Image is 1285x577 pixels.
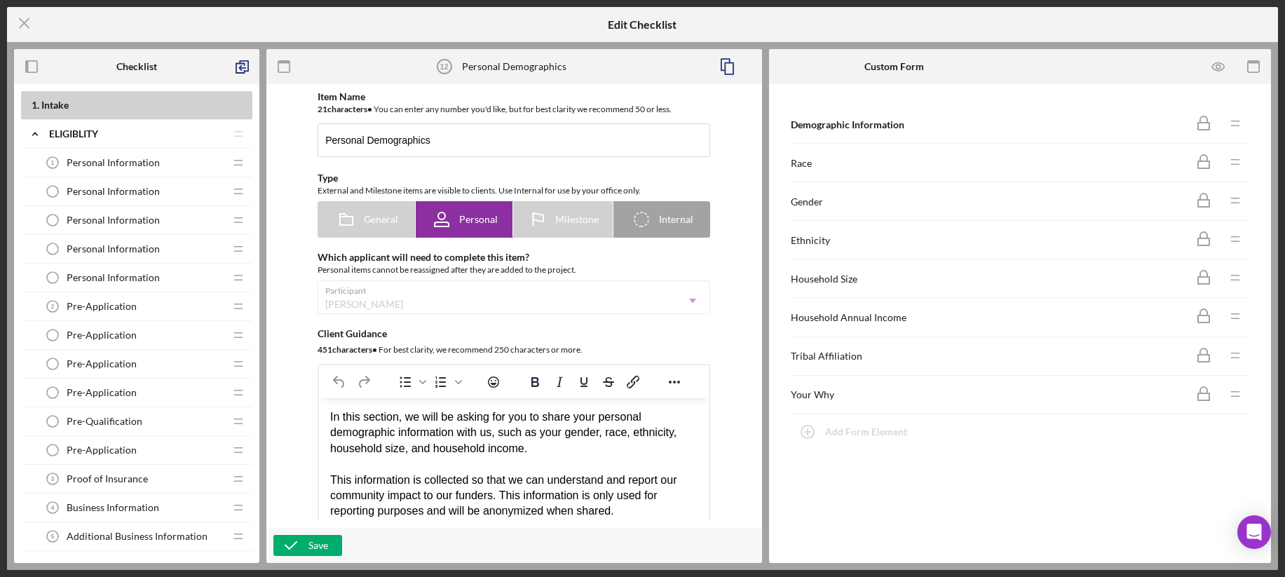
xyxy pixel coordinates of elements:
span: Personal Information [67,215,160,226]
tspan: 2 [51,303,55,310]
b: Checklist [116,61,157,72]
span: Pre-Application [67,330,137,341]
div: Your Why [791,389,1187,400]
div: Bullet list [393,372,428,392]
span: 1 . [32,99,39,111]
span: Intake [41,99,69,111]
div: You can enter any number you'd like, but for best clarity we recommend 50 or less. [318,102,710,116]
span: Personal Information [67,272,160,283]
div: Numbered list [429,372,464,392]
button: Save [273,535,342,556]
iframe: Rich Text Area [319,398,709,555]
div: Eligiblity [49,128,224,140]
span: Business Information [67,502,159,513]
span: Personal [459,214,498,225]
b: Custom Form [864,61,924,72]
tspan: 12 [440,62,448,71]
b: Demographic Information [791,118,904,130]
button: Italic [548,372,571,392]
span: Pre-Application [67,358,137,369]
body: Rich Text Area. Press ALT-0 for help. [11,11,379,168]
button: Emojis [482,372,505,392]
button: Insert/edit link [621,372,645,392]
span: Internal [659,214,693,225]
span: Milestone [555,214,599,225]
div: Household Annual Income [791,312,1187,323]
div: Item Name [318,91,710,102]
div: Add Form Element [825,418,907,446]
span: Pre-Qualification [67,416,142,427]
span: Personal Information [67,243,160,254]
div: Ethnicity [791,235,1187,246]
button: Undo [327,372,351,392]
span: Pre-Application [67,444,137,456]
div: Personal Demographics [462,61,566,72]
tspan: 5 [51,533,55,540]
h5: Edit Checklist [608,18,677,31]
div: Client Guidance [318,328,710,339]
button: Strikethrough [597,372,620,392]
button: Bold [523,372,547,392]
button: Add Form Element [790,418,921,446]
div: Gender [791,196,1187,208]
div: External and Milestone items are visible to clients. Use Internal for use by your office only. [318,184,710,198]
span: Personal Information [67,157,160,168]
div: Sharing this information also helps to find more programs you may be eligible for. [11,137,379,168]
tspan: 4 [51,504,55,511]
div: For best clarity, we recommend 250 characters or more. [318,343,710,357]
button: Underline [572,372,596,392]
div: Household Size [791,273,1187,285]
span: Proof of Insurance [67,473,148,484]
button: Redo [352,372,376,392]
div: Which applicant will need to complete this item? [318,252,710,263]
b: 21 character s • [318,104,372,114]
div: Personal items cannot be reassigned after they are added to the project. [318,263,710,277]
div: Open Intercom Messenger [1237,515,1271,549]
span: Additional Business Information [67,531,208,542]
div: This information is collected so that we can understand and report our community impact to our fu... [11,74,379,121]
span: Pre-Application [67,387,137,398]
span: Pre-Application [67,301,137,312]
div: Tribal Affiliation [791,351,1187,362]
div: Race [791,158,1187,169]
span: General [364,214,398,225]
div: In this section, we will be asking for you to share your personal demographic information with us... [11,11,379,58]
tspan: 3 [51,475,55,482]
b: 451 character s • [318,344,377,355]
button: Reveal or hide additional toolbar items [662,372,686,392]
span: Personal Information [67,186,160,197]
tspan: 1 [51,159,55,166]
div: Save [308,535,328,556]
div: Type [318,172,710,184]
